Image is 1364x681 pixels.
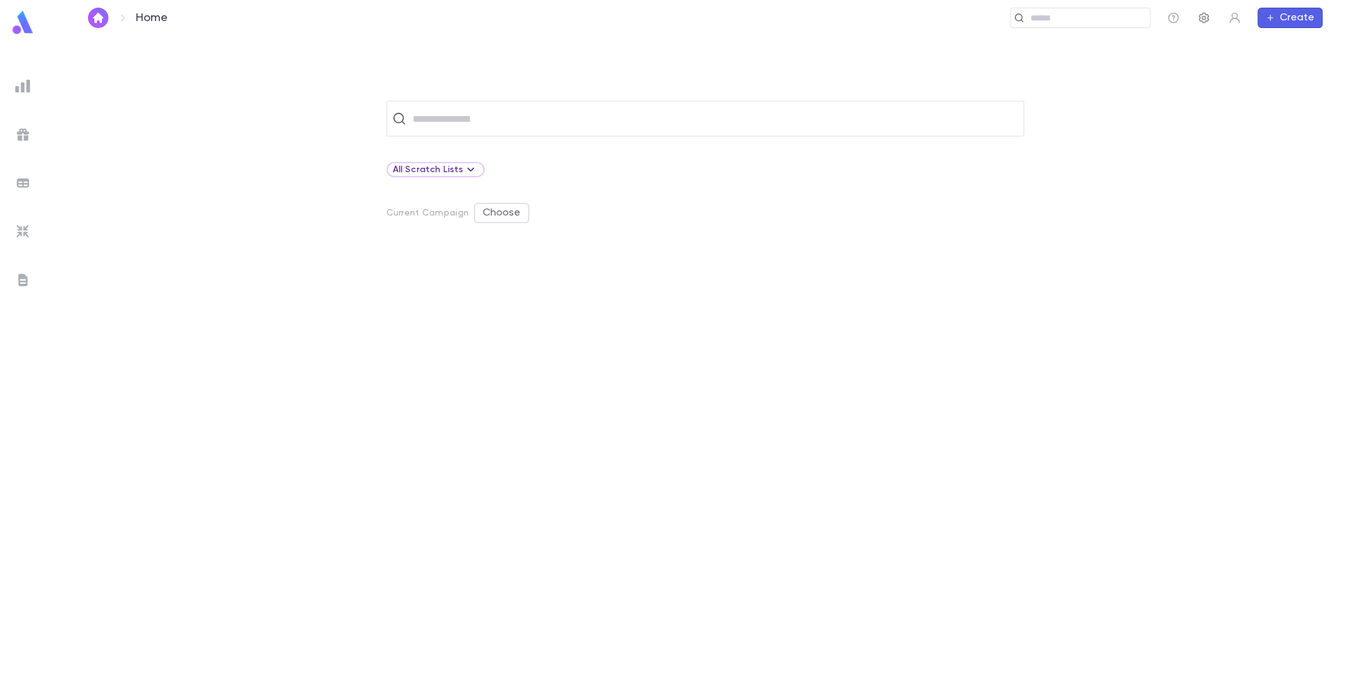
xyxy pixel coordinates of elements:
img: home_white.a664292cf8c1dea59945f0da9f25487c.svg [91,13,106,23]
div: All Scratch Lists [393,162,479,177]
img: reports_grey.c525e4749d1bce6a11f5fe2a8de1b229.svg [15,78,31,94]
div: All Scratch Lists [386,162,485,177]
p: Home [136,11,168,25]
img: campaigns_grey.99e729a5f7ee94e3726e6486bddda8f1.svg [15,127,31,142]
img: imports_grey.530a8a0e642e233f2baf0ef88e8c9fcb.svg [15,224,31,239]
img: logo [10,10,36,35]
button: Choose [474,203,529,223]
button: Create [1258,8,1323,28]
img: letters_grey.7941b92b52307dd3b8a917253454ce1c.svg [15,272,31,288]
img: batches_grey.339ca447c9d9533ef1741baa751efc33.svg [15,175,31,191]
p: Current Campaign [386,208,469,218]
